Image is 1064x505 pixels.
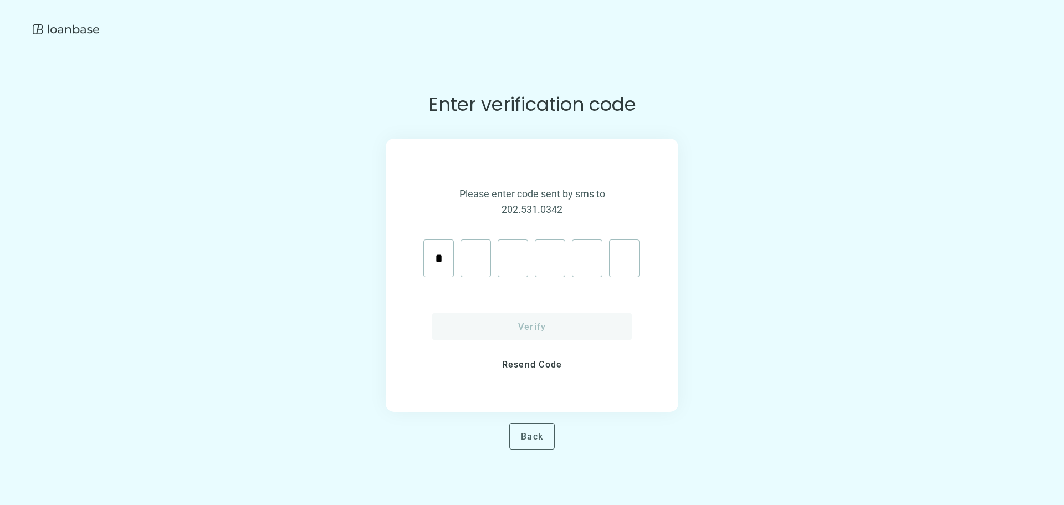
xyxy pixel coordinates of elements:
[30,18,101,40] img: Logo
[521,431,543,442] span: Back
[420,186,644,218] p: Please enter code sent by sms to 202.531.0342
[432,351,632,378] button: Resend Code
[432,313,632,340] button: Verify
[502,359,562,370] span: Resend Code
[509,423,555,450] button: Back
